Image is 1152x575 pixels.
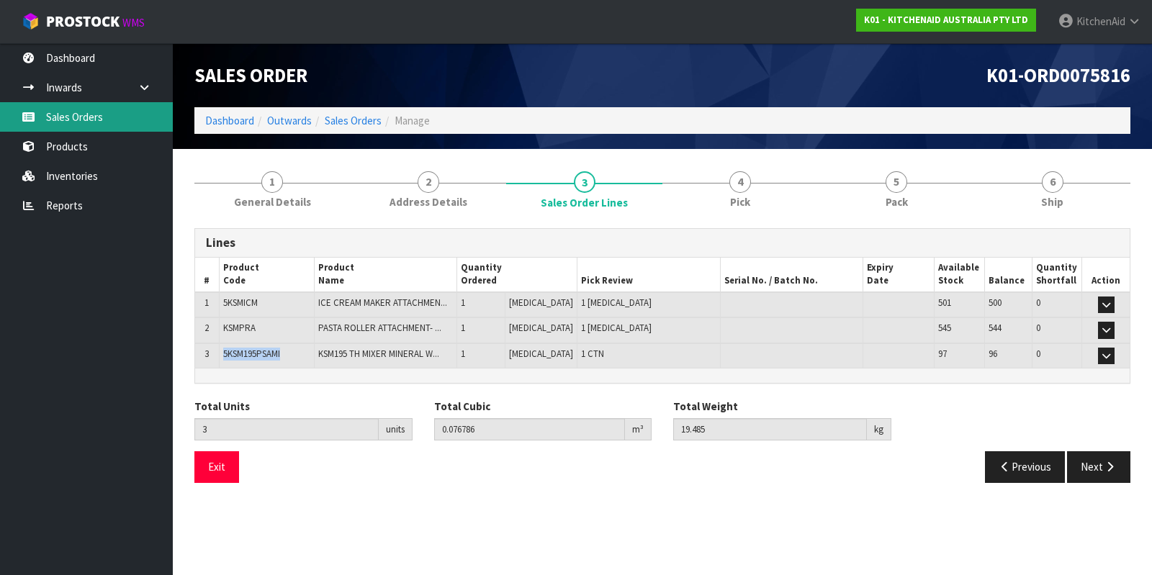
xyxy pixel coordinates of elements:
[194,217,1130,493] span: Sales Order Lines
[223,348,280,360] span: 5KSM195PSAMI
[234,194,311,209] span: General Details
[581,348,604,360] span: 1 CTN
[204,296,209,309] span: 1
[206,236,1119,250] h3: Lines
[673,399,738,414] label: Total Weight
[204,322,209,334] span: 2
[261,171,283,193] span: 1
[581,322,652,334] span: 1 [MEDICAL_DATA]
[1082,258,1130,292] th: Action
[730,194,750,209] span: Pick
[574,171,595,193] span: 3
[1036,348,1040,360] span: 0
[864,14,1028,26] strong: K01 - KITCHENAID AUSTRALIA PTY LTD
[541,195,628,210] span: Sales Order Lines
[418,171,439,193] span: 2
[318,296,447,309] span: ICE CREAM MAKER ATTACHMEN...
[935,258,984,292] th: Available Stock
[863,258,935,292] th: Expiry Date
[22,12,40,30] img: cube-alt.png
[318,348,439,360] span: KSM195 TH MIXER MINERAL W...
[461,322,465,334] span: 1
[1036,322,1040,334] span: 0
[581,296,652,309] span: 1 [MEDICAL_DATA]
[122,16,145,30] small: WMS
[194,418,379,440] input: Total Units
[1042,171,1063,193] span: 6
[625,418,652,441] div: m³
[195,258,219,292] th: #
[729,171,751,193] span: 4
[267,114,312,127] a: Outwards
[509,322,573,334] span: [MEDICAL_DATA]
[1032,258,1081,292] th: Quantity Shortfall
[434,399,490,414] label: Total Cubic
[1041,194,1063,209] span: Ship
[379,418,413,441] div: units
[461,296,465,309] span: 1
[461,348,465,360] span: 1
[205,114,254,127] a: Dashboard
[867,418,891,441] div: kg
[434,418,626,440] input: Total Cubic
[390,194,467,209] span: Address Details
[1067,451,1130,482] button: Next
[985,451,1066,482] button: Previous
[509,296,573,309] span: [MEDICAL_DATA]
[984,258,1032,292] th: Balance
[938,348,947,360] span: 97
[886,171,907,193] span: 5
[989,322,1002,334] span: 544
[673,418,867,440] input: Total Weight
[1076,14,1125,28] span: KitchenAid
[720,258,863,292] th: Serial No. / Batch No.
[223,296,258,309] span: 5KSMICM
[194,63,307,87] span: Sales Order
[457,258,577,292] th: Quantity Ordered
[219,258,314,292] th: Product Code
[938,296,951,309] span: 501
[989,296,1002,309] span: 500
[223,322,256,334] span: KSMPRA
[986,63,1130,87] span: K01-ORD0075816
[989,348,997,360] span: 96
[395,114,430,127] span: Manage
[314,258,457,292] th: Product Name
[325,114,382,127] a: Sales Orders
[194,451,239,482] button: Exit
[938,322,951,334] span: 545
[204,348,209,360] span: 3
[577,258,721,292] th: Pick Review
[1036,296,1040,309] span: 0
[194,399,250,414] label: Total Units
[509,348,573,360] span: [MEDICAL_DATA]
[46,12,120,31] span: ProStock
[318,322,441,334] span: PASTA ROLLER ATTACHMENT- ...
[886,194,908,209] span: Pack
